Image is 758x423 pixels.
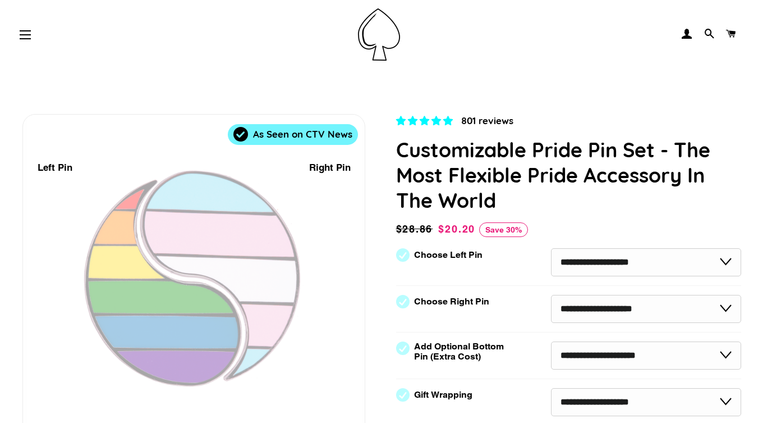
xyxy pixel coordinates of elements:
span: Save 30% [479,222,528,237]
label: Choose Left Pin [414,250,483,260]
div: Right Pin [309,160,351,175]
label: Choose Right Pin [414,297,489,307]
span: $20.20 [438,223,475,235]
span: 801 reviews [461,115,513,126]
h1: Customizable Pride Pin Set - The Most Flexible Pride Accessory In The World [396,137,742,213]
label: Add Optional Bottom Pin (Extra Cost) [414,342,508,362]
img: Pin-Ace [358,8,400,61]
label: Gift Wrapping [414,390,472,400]
span: 4.83 stars [396,115,456,126]
span: $28.86 [396,221,436,237]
